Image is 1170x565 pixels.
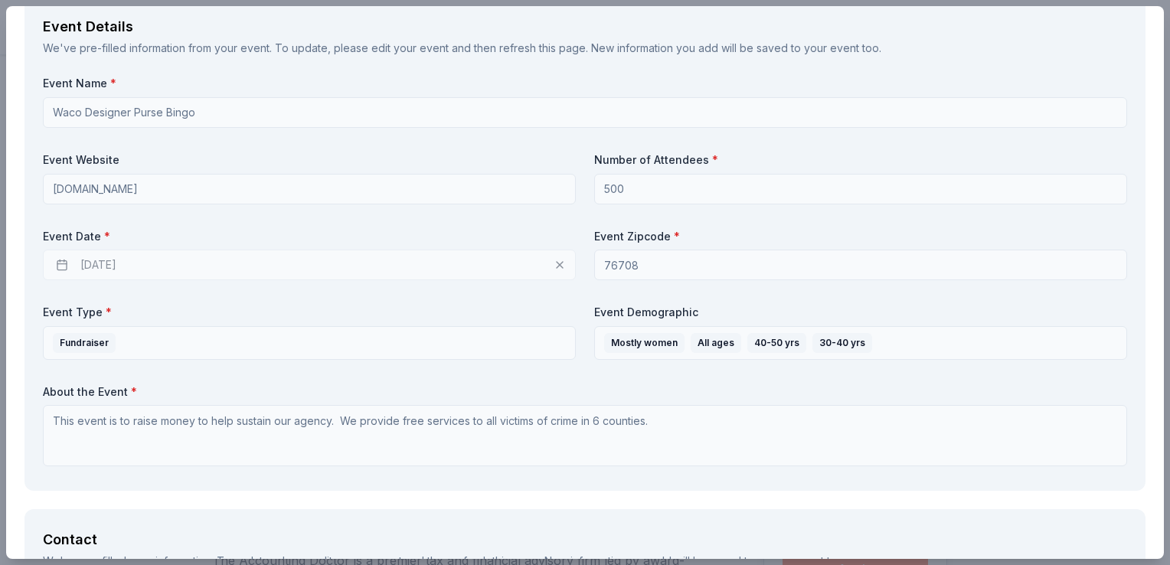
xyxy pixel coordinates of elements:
div: We've pre-filled information from your event. To update, please edit your event and then refresh ... [43,39,1127,57]
div: All ages [691,333,741,353]
div: Fundraiser [53,333,116,353]
div: 40-50 yrs [747,333,806,353]
div: 30-40 yrs [812,333,872,353]
button: Mostly womenAll ages40-50 yrs30-40 yrs [594,326,1127,360]
label: Event Zipcode [594,229,1127,244]
label: About the Event [43,384,1127,400]
label: Event Name [43,76,1127,91]
div: Event Details [43,15,1127,39]
div: Mostly women [604,333,685,353]
label: Event Type [43,305,576,320]
button: Fundraiser [43,326,576,360]
label: Number of Attendees [594,152,1127,168]
label: Event Demographic [594,305,1127,320]
textarea: This event is to raise money to help sustain our agency. We provide free services to all victims ... [43,405,1127,466]
label: Event Website [43,152,576,168]
label: Event Date [43,229,576,244]
div: Contact [43,527,1127,552]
